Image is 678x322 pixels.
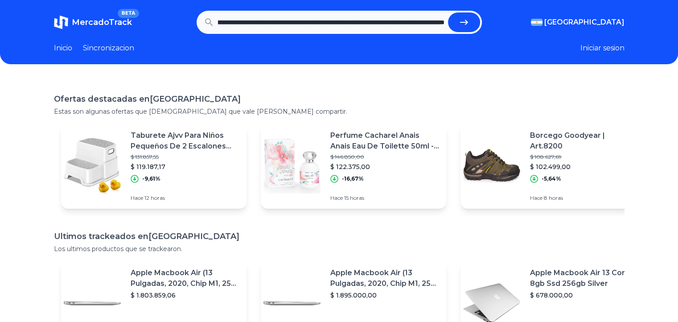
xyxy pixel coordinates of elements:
[530,268,639,289] p: Apple Macbook Air 13 Core I5 8gb Ssd 256gb Silver
[118,9,139,18] span: BETA
[531,19,542,26] img: Argentina
[83,43,134,54] a: Sincronizacion
[530,162,639,171] p: $ 102.499,00
[131,194,239,202] p: Hace 12 horas
[61,123,247,209] a: Featured imageTaburete Ajvv Para Niños Pequeños De 2 Escalones Con Superfi$ 131.857,55$ 119.187,1...
[131,268,239,289] p: Apple Macbook Air (13 Pulgadas, 2020, Chip M1, 256 Gb De Ssd, 8 Gb De Ram) - Plata
[460,135,523,197] img: Featured image
[531,17,625,28] button: [GEOGRAPHIC_DATA]
[530,153,639,161] p: $ 108.627,69
[54,43,72,54] a: Inicio
[544,17,625,28] span: [GEOGRAPHIC_DATA]
[131,153,239,161] p: $ 131.857,55
[342,175,364,182] p: -16,67%
[330,130,439,152] p: Perfume Cacharel Anais Anais Eau De Toilette 50ml - Mujer
[54,93,625,105] h1: Ofertas destacadas en [GEOGRAPHIC_DATA]
[460,123,646,209] a: Featured imageBorcego Goodyear | Art.8200$ 108.627,69$ 102.499,00-5,64%Hace 8 horas
[61,135,123,197] img: Featured image
[530,194,639,202] p: Hace 8 horas
[54,107,625,116] p: Estas son algunas ofertas que [DEMOGRAPHIC_DATA] que vale [PERSON_NAME] compartir.
[330,153,439,161] p: $ 146.850,00
[330,162,439,171] p: $ 122.375,00
[131,130,239,152] p: Taburete Ajvv Para Niños Pequeños De 2 Escalones Con Superfi
[131,162,239,171] p: $ 119.187,17
[530,130,639,152] p: Borcego Goodyear | Art.8200
[530,291,639,300] p: $ 678.000,00
[330,194,439,202] p: Hace 15 horas
[261,135,323,197] img: Featured image
[142,175,160,182] p: -9,61%
[54,230,625,243] h1: Ultimos trackeados en [GEOGRAPHIC_DATA]
[54,244,625,253] p: Los ultimos productos que se trackearon.
[330,291,439,300] p: $ 1.895.000,00
[580,43,625,54] button: Iniciar sesion
[72,17,132,27] span: MercadoTrack
[54,15,132,29] a: MercadoTrackBETA
[330,268,439,289] p: Apple Macbook Air (13 Pulgadas, 2020, Chip M1, 256 Gb De Ssd, 8 Gb De Ram) - Plata
[542,175,561,182] p: -5,64%
[261,123,446,209] a: Featured imagePerfume Cacharel Anais Anais Eau De Toilette 50ml - Mujer$ 146.850,00$ 122.375,00-1...
[131,291,239,300] p: $ 1.803.859,06
[54,15,68,29] img: MercadoTrack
